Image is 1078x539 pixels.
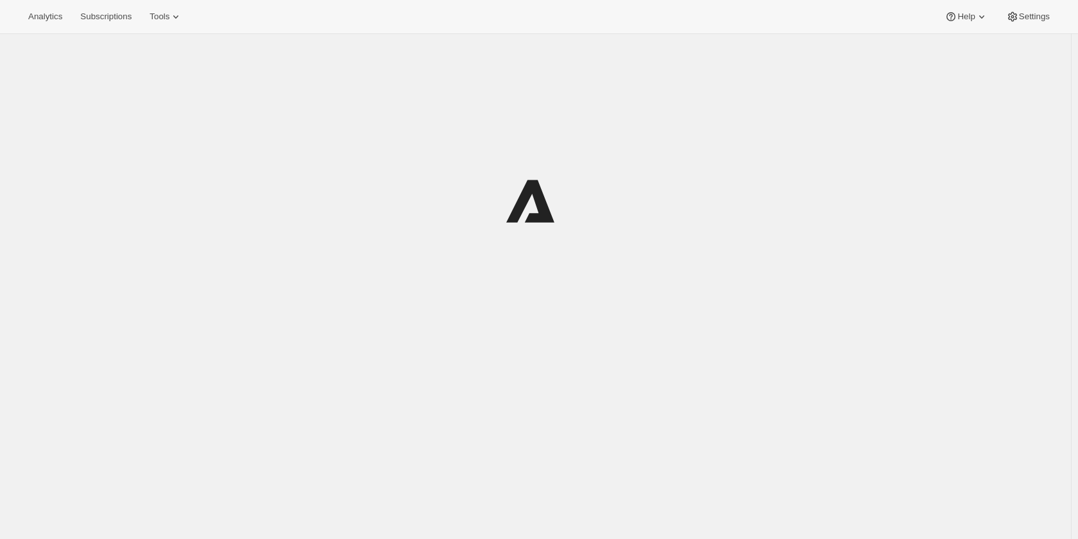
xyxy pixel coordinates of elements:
span: Settings [1019,12,1050,22]
span: Subscriptions [80,12,132,22]
button: Analytics [21,8,70,26]
span: Help [957,12,975,22]
button: Settings [998,8,1057,26]
span: Tools [150,12,169,22]
button: Tools [142,8,190,26]
span: Analytics [28,12,62,22]
button: Subscriptions [73,8,139,26]
button: Help [937,8,995,26]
